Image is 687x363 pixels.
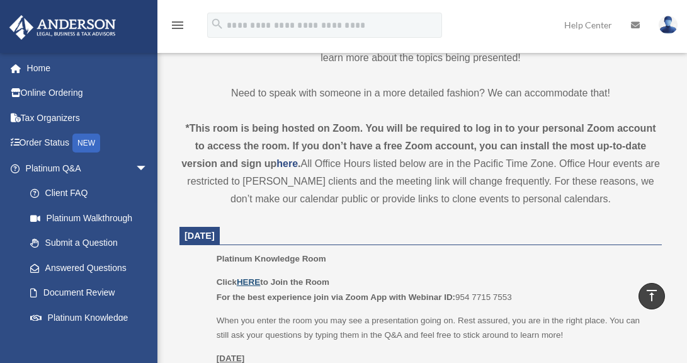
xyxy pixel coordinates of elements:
[185,231,215,241] span: [DATE]
[18,305,161,345] a: Platinum Knowledge Room
[18,231,167,256] a: Submit a Question
[179,84,662,102] p: Need to speak with someone in a more detailed fashion? We can accommodate that!
[217,277,329,287] b: Click to Join the Room
[210,17,224,31] i: search
[276,158,298,169] a: here
[18,205,167,231] a: Platinum Walkthrough
[170,22,185,33] a: menu
[217,254,326,263] span: Platinum Knowledge Room
[181,123,656,169] strong: *This room is being hosted on Zoom. You will be required to log in to your personal Zoom account ...
[18,280,167,306] a: Document Review
[659,16,678,34] img: User Pic
[9,81,167,106] a: Online Ordering
[6,15,120,40] img: Anderson Advisors Platinum Portal
[18,181,167,206] a: Client FAQ
[298,158,300,169] strong: .
[217,275,653,304] p: 954 7715 7553
[217,313,653,343] p: When you enter the room you may see a presentation going on. Rest assured, you are in the right p...
[9,105,167,130] a: Tax Organizers
[18,255,167,280] a: Answered Questions
[639,283,665,309] a: vertical_align_top
[237,277,260,287] a: HERE
[170,18,185,33] i: menu
[9,156,167,181] a: Platinum Q&Aarrow_drop_down
[135,156,161,181] span: arrow_drop_down
[9,130,167,156] a: Order StatusNEW
[217,354,245,363] u: [DATE]
[9,55,167,81] a: Home
[179,120,662,208] div: All Office Hours listed below are in the Pacific Time Zone. Office Hour events are restricted to ...
[72,134,100,153] div: NEW
[644,288,659,303] i: vertical_align_top
[217,292,455,302] b: For the best experience join via Zoom App with Webinar ID:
